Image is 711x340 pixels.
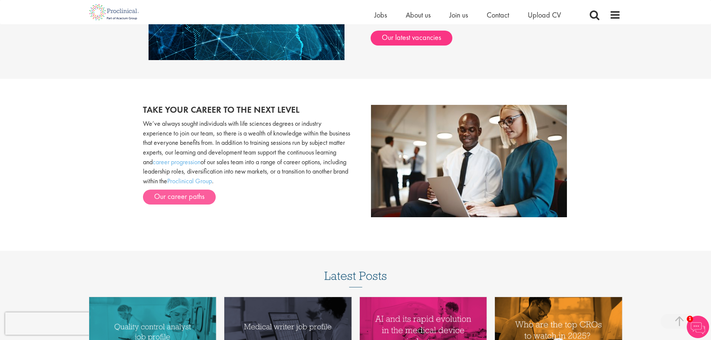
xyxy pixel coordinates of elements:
[324,269,387,287] h3: Latest Posts
[687,316,709,338] img: Chatbot
[143,119,350,186] p: We’ve always sought individuals with life sciences degrees or industry experience to join our tea...
[406,10,431,20] a: About us
[143,190,216,205] a: Our career paths
[487,10,509,20] a: Contact
[374,10,387,20] a: Jobs
[143,105,350,115] h2: Take your career to the next level
[371,31,452,46] a: Our latest vacancies
[5,312,101,335] iframe: reCAPTCHA
[687,316,693,322] span: 1
[528,10,561,20] a: Upload CV
[449,10,468,20] a: Join us
[153,157,200,166] a: career progression
[167,177,212,185] a: Proclinical Group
